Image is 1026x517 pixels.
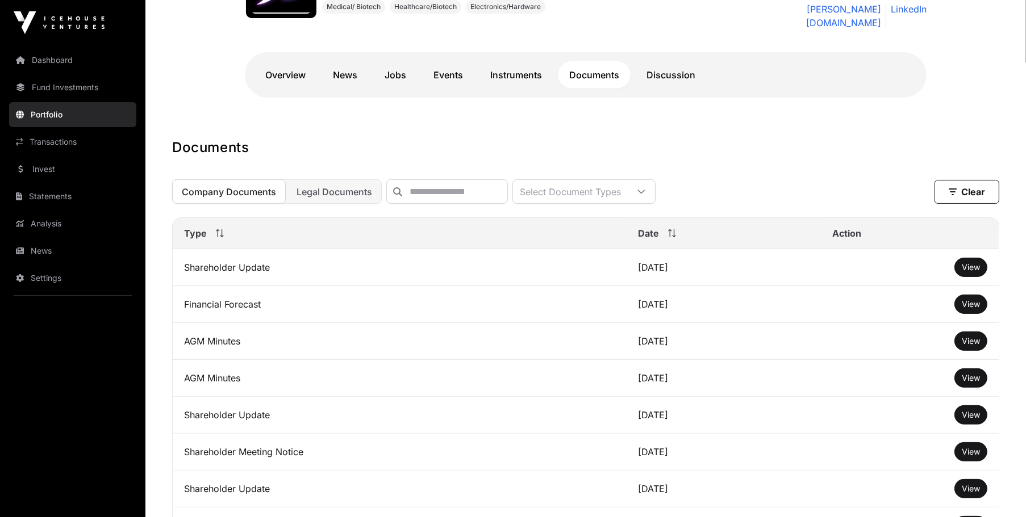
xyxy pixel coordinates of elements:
[182,186,276,197] span: Company Documents
[886,2,927,30] a: LinkedIn
[962,410,980,419] span: View
[254,61,317,89] a: Overview
[184,226,207,240] span: Type
[962,335,980,347] a: View
[935,180,999,204] button: Clear
[954,442,987,461] button: View
[173,360,627,397] td: AGM Minutes
[962,446,980,457] a: View
[422,61,474,89] a: Events
[172,138,999,157] h1: Documents
[479,61,553,89] a: Instruments
[638,226,659,240] span: Date
[373,61,418,89] a: Jobs
[969,463,1026,517] iframe: Chat Widget
[173,434,627,470] td: Shareholder Meeting Notice
[962,447,980,456] span: View
[962,484,980,493] span: View
[962,262,980,273] a: View
[9,266,136,291] a: Settings
[173,286,627,323] td: Financial Forecast
[327,2,381,11] span: Medical/ Biotech
[962,299,980,310] a: View
[627,360,821,397] td: [DATE]
[513,180,628,203] div: Select Document Types
[635,61,707,89] a: Discussion
[954,405,987,424] button: View
[954,331,987,351] button: View
[832,226,861,240] span: Action
[297,186,372,197] span: Legal Documents
[9,129,136,154] a: Transactions
[962,336,980,346] span: View
[9,184,136,209] a: Statements
[558,61,631,89] a: Documents
[962,483,980,494] a: View
[627,397,821,434] td: [DATE]
[954,479,987,498] button: View
[627,286,821,323] td: [DATE]
[14,11,105,34] img: Icehouse Ventures Logo
[173,470,627,507] td: Shareholder Update
[954,368,987,388] button: View
[962,372,980,384] a: View
[627,434,821,470] td: [DATE]
[287,179,382,204] button: Legal Documents
[9,48,136,73] a: Dashboard
[470,2,541,11] span: Electronics/Hardware
[954,295,987,314] button: View
[962,262,980,272] span: View
[627,470,821,507] td: [DATE]
[9,211,136,236] a: Analysis
[322,61,369,89] a: News
[962,409,980,421] a: View
[173,323,627,360] td: AGM Minutes
[173,397,627,434] td: Shareholder Update
[627,249,821,286] td: [DATE]
[962,373,980,383] span: View
[172,179,286,204] button: Company Documents
[962,299,980,309] span: View
[9,102,136,127] a: Portfolio
[9,157,136,182] a: Invest
[9,238,136,263] a: News
[394,2,457,11] span: Healthcare/Biotech
[173,249,627,286] td: Shareholder Update
[954,258,987,277] button: View
[9,75,136,100] a: Fund Investments
[739,2,881,30] a: [PERSON_NAME][DOMAIN_NAME]
[627,323,821,360] td: [DATE]
[254,61,917,89] nav: Tabs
